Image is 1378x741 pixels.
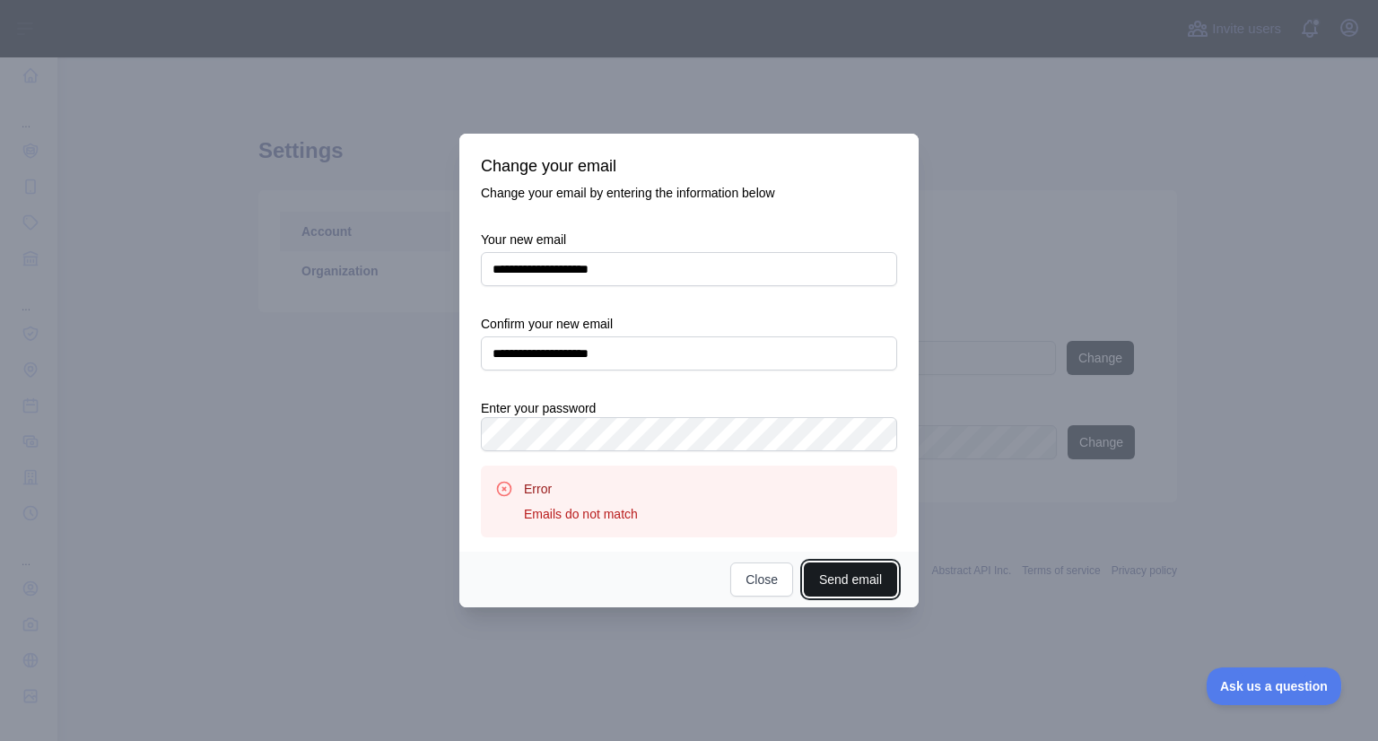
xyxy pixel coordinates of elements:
[481,399,897,417] label: Enter your password
[481,315,897,333] label: Confirm your new email
[730,562,793,597] button: Close
[1207,667,1342,705] iframe: Toggle Customer Support
[481,231,897,248] label: Your new email
[804,562,897,597] button: Send email
[524,480,638,498] h3: Error
[481,184,897,202] p: Change your email by entering the information below
[524,505,638,523] p: Emails do not match
[481,155,897,177] h3: Change your email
